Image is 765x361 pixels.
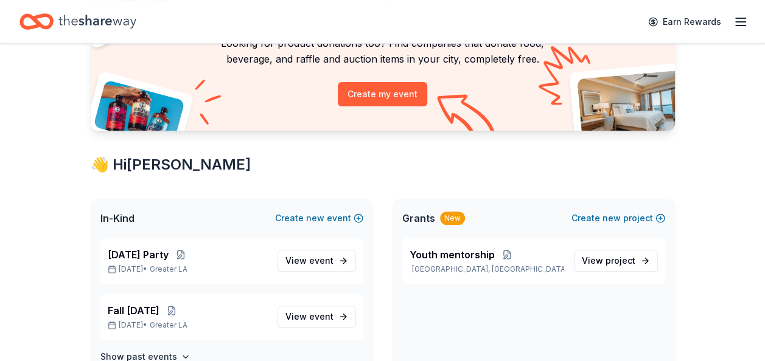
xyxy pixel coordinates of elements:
[19,7,136,36] a: Home
[105,35,660,67] p: Looking for product donations too? Find companies that donate food, beverage, and raffle and auct...
[410,247,495,262] span: Youth mentorship
[574,250,658,272] a: View project
[306,211,324,225] span: new
[309,255,334,266] span: event
[108,264,268,274] p: [DATE] •
[641,11,728,33] a: Earn Rewards
[606,255,635,266] span: project
[108,247,169,262] span: [DATE] Party
[150,264,187,274] span: Greater LA
[402,211,435,225] span: Grants
[278,306,356,328] a: View event
[571,211,665,225] button: Createnewproject
[437,94,498,140] img: Curvy arrow
[603,211,621,225] span: new
[91,155,675,174] div: 👋 Hi [PERSON_NAME]
[275,211,363,225] button: Createnewevent
[440,211,465,225] div: New
[100,211,134,225] span: In-Kind
[278,250,356,272] a: View event
[410,264,564,274] p: [GEOGRAPHIC_DATA], [GEOGRAPHIC_DATA]
[108,303,159,318] span: Fall [DATE]
[309,311,334,321] span: event
[285,309,334,324] span: View
[338,82,427,106] button: Create my event
[150,320,187,330] span: Greater LA
[108,320,268,330] p: [DATE] •
[582,253,635,268] span: View
[285,253,334,268] span: View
